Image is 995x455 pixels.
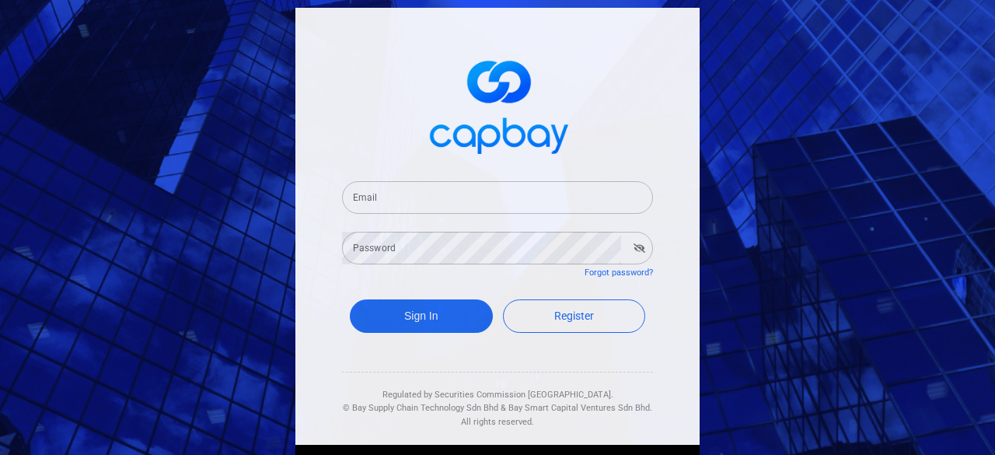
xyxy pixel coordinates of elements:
[508,403,652,413] span: Bay Smart Capital Ventures Sdn Bhd.
[554,310,594,322] span: Register
[503,299,646,333] a: Register
[342,373,653,429] div: Regulated by Securities Commission [GEOGRAPHIC_DATA]. & All rights reserved.
[350,299,493,333] button: Sign In
[343,403,498,413] span: © Bay Supply Chain Technology Sdn Bhd
[585,268,653,278] a: Forgot password?
[420,47,575,163] img: logo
